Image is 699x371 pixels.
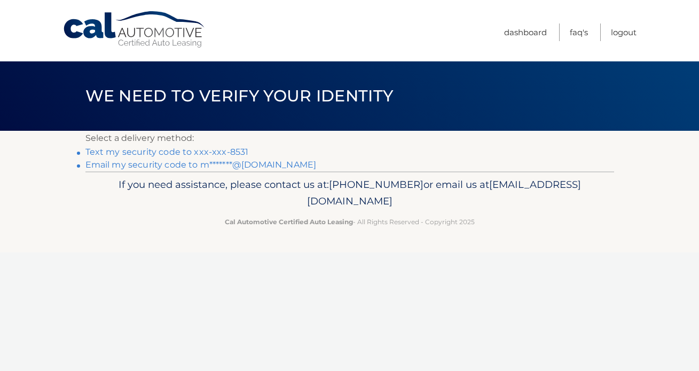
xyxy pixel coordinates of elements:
span: We need to verify your identity [85,86,394,106]
p: If you need assistance, please contact us at: or email us at [92,176,607,210]
strong: Cal Automotive Certified Auto Leasing [225,218,353,226]
a: Logout [611,23,637,41]
a: Dashboard [504,23,547,41]
a: Text my security code to xxx-xxx-8531 [85,147,249,157]
a: Email my security code to m*******@[DOMAIN_NAME] [85,160,317,170]
a: FAQ's [570,23,588,41]
span: [PHONE_NUMBER] [329,178,423,191]
p: Select a delivery method: [85,131,614,146]
p: - All Rights Reserved - Copyright 2025 [92,216,607,227]
a: Cal Automotive [62,11,207,49]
